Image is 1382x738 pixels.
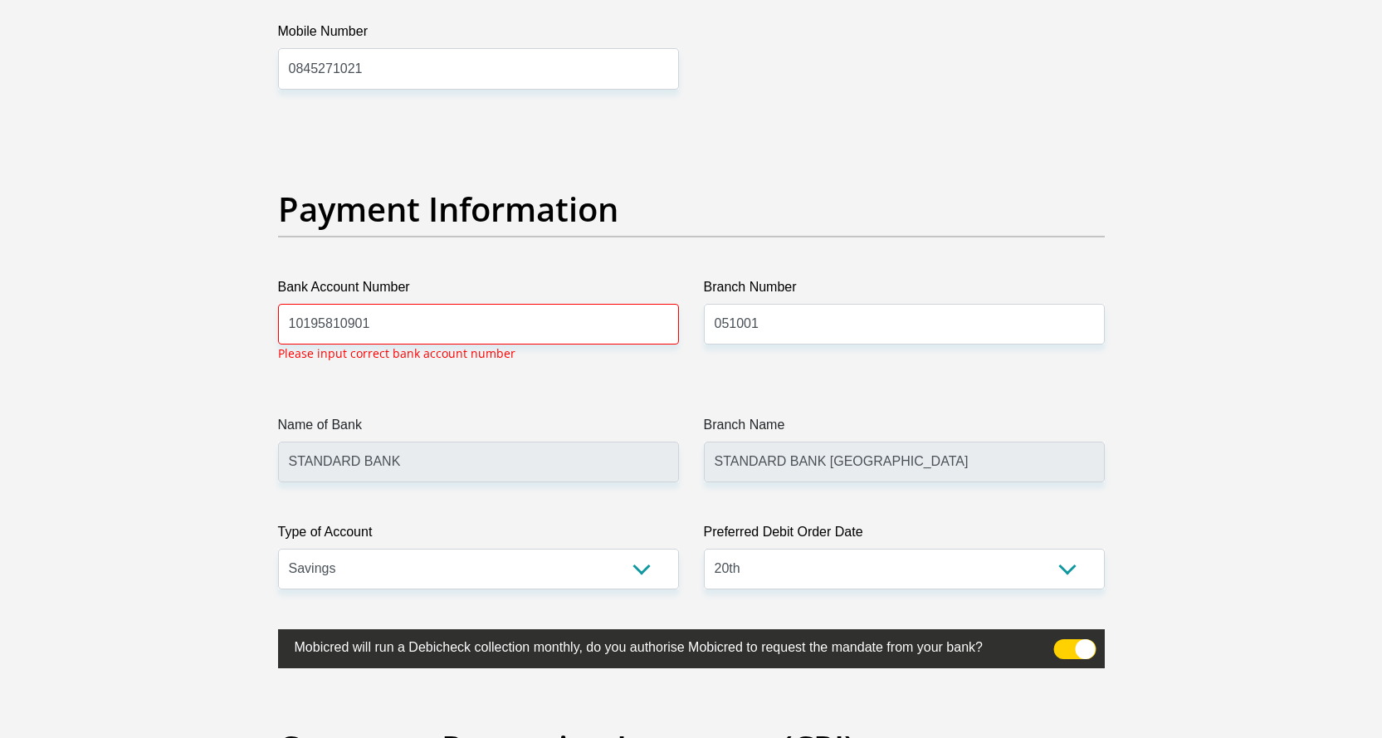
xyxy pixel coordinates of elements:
[278,277,679,304] label: Bank Account Number
[278,22,679,48] label: Mobile Number
[278,415,679,442] label: Name of Bank
[278,48,679,89] input: Mobile Number
[704,415,1105,442] label: Branch Name
[278,629,1022,662] label: Mobicred will run a Debicheck collection monthly, do you authorise Mobicred to request the mandat...
[704,277,1105,304] label: Branch Number
[704,304,1105,345] input: Branch Number
[278,189,1105,229] h2: Payment Information
[704,442,1105,482] input: Branch Name
[278,442,679,482] input: Name of Bank
[278,304,679,345] input: Bank Account Number
[704,522,1105,549] label: Preferred Debit Order Date
[278,522,679,549] label: Type of Account
[278,345,515,362] p: Please input correct bank account number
